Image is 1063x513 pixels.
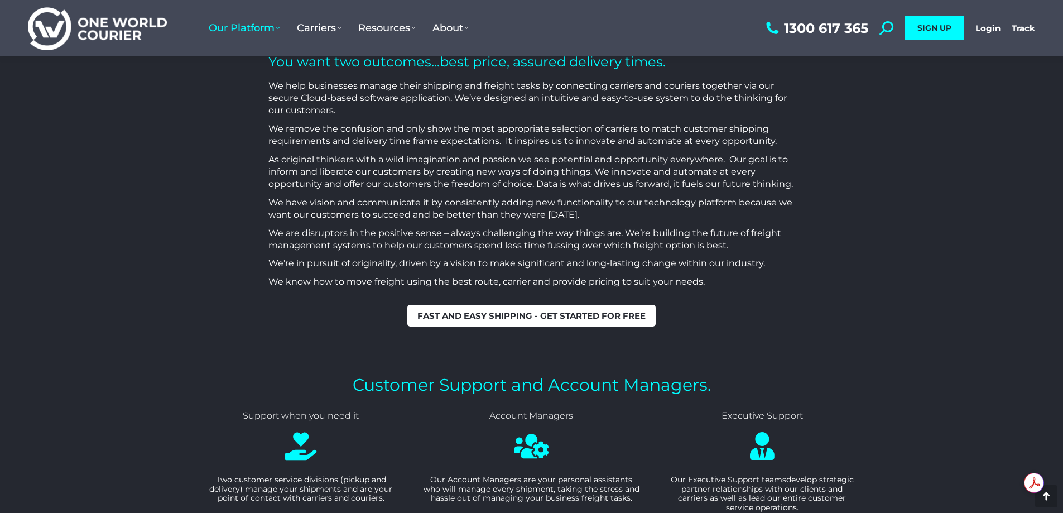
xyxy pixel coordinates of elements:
a: Our Platform [200,11,288,45]
img: One World Courier [28,6,167,51]
p: We are disruptors in the positive sense – always challenging the way things are. We’re building t... [268,227,794,252]
p: Our Account Managers are your personal assistants who will manage every shipment, taking the stre... [422,475,641,503]
span: Resources [358,22,416,34]
h4: Executive Support [652,410,872,421]
a: About [424,11,477,45]
a: Login [975,23,1001,33]
h4: Support when you need it [191,410,411,421]
a: Carriers [288,11,350,45]
p: Two customer service divisions (pickup and delivery) manage your shipments and are your point of ... [208,475,394,503]
p: We remove the confusion and only show the most appropriate selection of carriers to match custome... [268,123,794,148]
p: We’re in pursuit of originality, driven by a vision to make significant and long-lasting change w... [268,257,794,270]
h4: Customer Support and Account Managers. [186,377,878,394]
p: Our Executive Support teams [669,475,855,512]
span: develop strategic partner relationships with our clients and carriers as well as lead our entire ... [678,474,854,512]
a: Resources [350,11,424,45]
span: SIGN UP [917,23,951,33]
p: We help businesses manage their shipping and freight tasks by connecting carriers and couriers to... [268,80,794,117]
span: Fast and easy shipping - get started for free [417,311,646,320]
p: We know how to move freight using the best route, carrier and provide pricing to suit your needs. [268,276,794,288]
span: Our Platform [209,22,280,34]
h4: You want two outcomes...best price, assured delivery times. [268,55,794,69]
span: About [432,22,469,34]
a: Fast and easy shipping - get started for free [407,305,656,327]
h4: Account Managers [422,410,641,421]
span: Carriers [297,22,341,34]
a: Track [1012,23,1035,33]
p: As original thinkers with a wild imagination and passion we see potential and opportunity everywh... [268,154,794,191]
a: 1300 617 365 [763,21,868,35]
p: We have vision and communicate it by consistently adding new functionality to our technology plat... [268,196,794,222]
a: SIGN UP [905,16,964,40]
